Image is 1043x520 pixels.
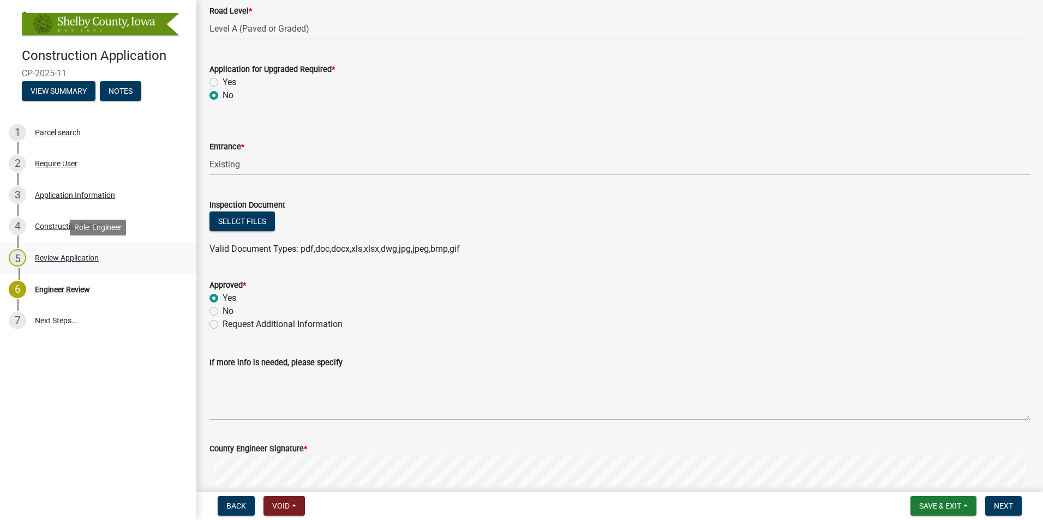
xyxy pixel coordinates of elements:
[100,87,141,96] wm-modal-confirm: Notes
[218,496,255,516] button: Back
[223,76,236,89] label: Yes
[35,222,104,230] div: Construction Details
[35,160,77,167] div: Require User
[994,501,1013,510] span: Next
[35,254,99,262] div: Review Application
[9,249,26,267] div: 5
[9,312,26,329] div: 7
[209,211,275,231] button: Select files
[100,81,141,101] button: Notes
[9,281,26,298] div: 6
[919,501,961,510] span: Save & Exit
[226,501,246,510] span: Back
[9,155,26,172] div: 2
[272,501,290,510] span: Void
[985,496,1022,516] button: Next
[209,282,246,289] label: Approved
[9,217,26,235] div: 4
[22,11,179,37] img: Shelby County, Iowa
[35,129,81,136] div: Parcel search
[209,244,460,254] span: Valid Document Types: pdf,doc,docx,xls,xlsx,dwg,jpg,jpeg,bmp,gif
[223,292,236,305] label: Yes
[209,445,307,453] label: County Engineer Signature
[223,89,233,102] label: No
[22,68,175,78] span: CP-2025-11
[209,66,335,74] label: Application for Upgraded Required
[22,81,95,101] button: View Summary
[209,202,285,209] label: Inspection Document
[35,286,90,293] div: Engineer Review
[209,8,252,15] label: Road Level
[70,220,126,235] div: Role: Engineer
[35,191,115,199] div: Application Information
[223,305,233,318] label: No
[9,186,26,204] div: 3
[223,318,343,331] label: Request Additional Information
[9,124,26,141] div: 1
[209,359,343,367] label: If more info is needed, please specify
[209,143,244,151] label: Entrance
[22,87,95,96] wm-modal-confirm: Summary
[910,496,976,516] button: Save & Exit
[263,496,305,516] button: Void
[22,48,188,64] h4: Construction Application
